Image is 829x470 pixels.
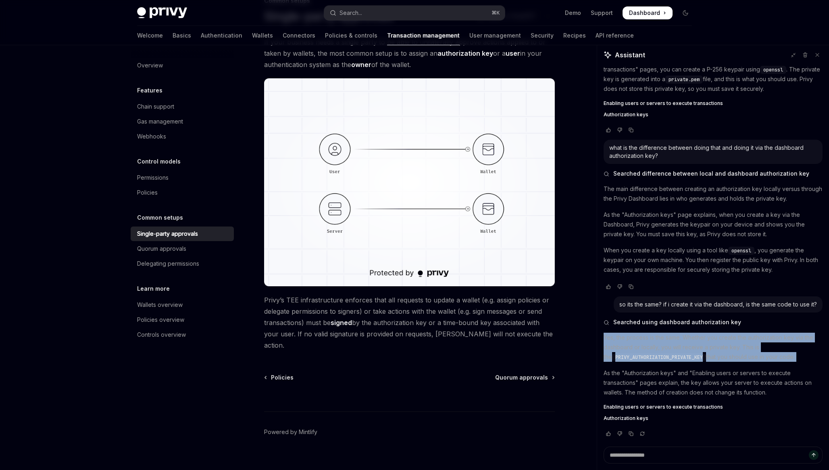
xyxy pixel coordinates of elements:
div: Gas management [137,117,183,126]
a: Quorum approvals [131,241,234,256]
a: Gas management [131,114,234,129]
div: Chain support [137,102,174,111]
span: Enabling users or servers to execute transactions [604,100,723,107]
div: Overview [137,61,163,70]
a: Transaction management [387,26,460,45]
a: Delegating permissions [131,256,234,271]
button: Vote that response was not good [615,430,625,438]
a: Policies [131,185,234,200]
button: Searched difference between local and dashboard authorization key [604,170,823,178]
img: single party approval [264,78,555,286]
span: Policies [271,373,294,382]
span: Searched using dashboard authorization key [613,318,741,326]
div: Webhooks [137,132,166,141]
div: so its the same? if i create it via the dashboard, is the same code to use it? [619,300,817,308]
a: Welcome [137,26,163,45]
div: Policies [137,188,158,197]
span: ⌘ K [492,10,500,16]
button: Reload last chat [637,430,647,438]
h5: Common setups [137,213,183,222]
a: Enabling users or servers to execute transactions [604,404,823,410]
a: API reference [596,26,634,45]
a: Permissions [131,170,234,185]
a: Webhooks [131,129,234,144]
a: Wallets [252,26,273,45]
div: Policies overview [137,315,184,325]
button: Copy chat response [626,126,636,134]
a: Wallets overview [131,298,234,312]
h5: Learn more [137,284,170,294]
div: Controls overview [137,330,186,340]
a: Demo [565,9,581,17]
button: Vote that response was not good [615,283,625,291]
button: Toggle dark mode [679,6,692,19]
div: Wallets overview [137,300,183,310]
span: Enabling users or servers to execute transactions [604,404,723,410]
img: dark logo [137,7,187,19]
button: Searched using dashboard authorization key [604,318,823,326]
span: openssl [763,67,783,73]
h5: Control models [137,157,181,166]
div: what is the difference between doing that and doing it via the dashboard authorization key? [609,144,817,160]
p: As the "Authorization keys" page explains, when you create a key via the Dashboard, Privy generat... [604,210,823,239]
span: Authorization keys [604,111,648,118]
h5: Features [137,86,162,95]
a: Overview [131,58,234,73]
button: Open search [324,6,505,20]
a: Powered by Mintlify [264,428,317,436]
button: Copy chat response [626,283,636,291]
p: Yes, the process is the same. Whether you create the authorization key via the dashboard or local... [604,333,823,362]
span: Authorization keys [604,415,648,422]
button: Vote that response was good [604,430,613,438]
strong: signed [331,319,352,327]
a: Authorization keys [604,415,823,422]
span: Assistant [615,50,645,60]
button: Vote that response was good [604,126,613,134]
a: Policies overview [131,313,234,327]
a: authorization key [437,49,493,58]
p: When you create a key locally using a tool like , you generate the keypair on your own machine. Y... [604,245,823,275]
a: Support [591,9,613,17]
span: If your business needs a single party to be able to unilaterally approve actions applied to or ta... [264,36,555,70]
span: private.pem [669,76,700,83]
textarea: Ask a question... [604,447,823,464]
a: user [506,49,520,58]
div: Permissions [137,173,169,183]
a: Basics [173,26,191,45]
a: Single-party approvals [131,227,234,241]
div: Search... [340,8,362,18]
span: Searched difference between local and dashboard authorization key [613,170,809,178]
a: Controls overview [131,327,234,342]
p: As stated on the "Authorization keys" and "Enabling users or servers to execute transactions" pag... [604,55,823,94]
button: Send message [809,450,819,460]
a: Chain support [131,99,234,114]
a: Quorum approvals [495,373,554,382]
span: Dashboard [629,9,660,17]
a: Dashboard [623,6,673,19]
div: Delegating permissions [137,259,199,269]
span: Privy’s TEE infrastructure enforces that all requests to update a wallet (e.g. assign policies or... [264,294,555,351]
p: The main difference between creating an authorization key locally versus through the Privy Dashbo... [604,184,823,204]
div: Quorum approvals [137,244,186,254]
button: Vote that response was not good [615,126,625,134]
a: owner [351,61,371,69]
div: Single-party approvals [137,229,198,239]
p: As the "Authorization keys" and "Enabling users or servers to execute transactions" pages explain... [604,368,823,397]
a: Authentication [201,26,242,45]
a: Recipes [563,26,586,45]
a: Policies & controls [325,26,377,45]
a: Enabling users or servers to execute transactions [604,100,823,107]
span: Quorum approvals [495,373,548,382]
a: Security [531,26,554,45]
a: Authorization keys [604,111,823,118]
button: Copy chat response [626,430,636,438]
span: openssl [731,248,751,254]
button: Vote that response was good [604,283,613,291]
a: Connectors [283,26,315,45]
span: PRIVY_AUTHORIZATION_PRIVATE_KEY [615,354,703,361]
a: User management [469,26,521,45]
a: Policies [265,373,294,382]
